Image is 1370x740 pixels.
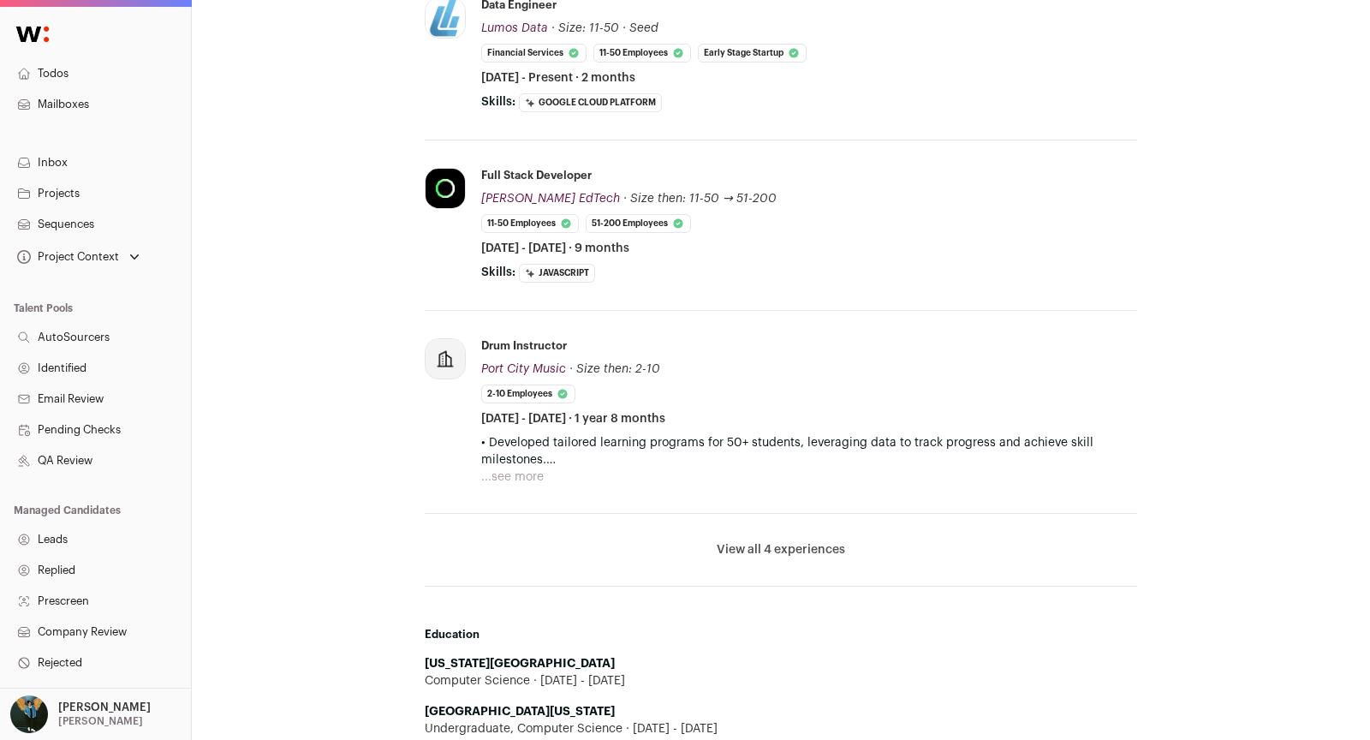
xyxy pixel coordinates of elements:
span: Lumos Data [481,22,548,34]
span: · Size then: 11-50 → 51-200 [623,193,777,205]
li: 2-10 employees [481,385,575,403]
button: Open dropdown [14,245,143,269]
li: Financial Services [481,44,587,63]
p: • Developed tailored learning programs for 50+ students, leveraging data to track progress and ac... [481,434,1137,468]
div: Full Stack Developer [481,168,592,183]
span: [DATE] - [DATE] · 9 months [481,240,629,257]
span: Seed [629,22,658,34]
span: · [622,20,626,37]
span: Skills: [481,93,515,110]
div: Computer Science [425,672,1137,689]
button: Open dropdown [7,695,154,733]
p: [PERSON_NAME] [58,701,151,714]
img: 12031951-medium_jpg [10,695,48,733]
li: 11-50 employees [481,214,579,233]
li: JavaScript [519,264,595,283]
span: · Size: 11-50 [551,22,619,34]
button: View all 4 experiences [717,541,845,558]
img: e9c2d48cd00d012ee77a25a87e112f2aa09789934b013da8857a85a9fead1f28.jpg [426,169,465,208]
div: Project Context [14,250,119,264]
li: Google Cloud Platform [519,93,662,112]
span: [PERSON_NAME] EdTech [481,193,620,205]
img: company-logo-placeholder-414d4e2ec0e2ddebbe968bf319fdfe5acfe0c9b87f798d344e800bc9a89632a0.png [426,339,465,379]
li: 51-200 employees [586,214,691,233]
h2: Education [425,628,1137,642]
div: Drum Instructor [481,338,567,354]
span: [DATE] - [DATE] [530,672,625,689]
li: 11-50 employees [593,44,691,63]
span: · Size then: 2-10 [569,363,660,375]
button: ...see more [481,468,544,486]
span: [DATE] - [DATE] · 1 year 8 months [481,410,665,427]
strong: [US_STATE][GEOGRAPHIC_DATA] [425,658,615,670]
strong: [GEOGRAPHIC_DATA][US_STATE] [425,706,615,718]
span: [DATE] - Present · 2 months [481,69,635,87]
img: Wellfound [7,17,58,51]
li: Early Stage Startup [698,44,807,63]
p: [PERSON_NAME] [58,714,143,728]
span: [DATE] - [DATE] [622,720,718,737]
div: Undergraduate, Computer Science [425,720,1137,737]
span: Skills: [481,264,515,281]
span: Port City Music [481,363,566,375]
